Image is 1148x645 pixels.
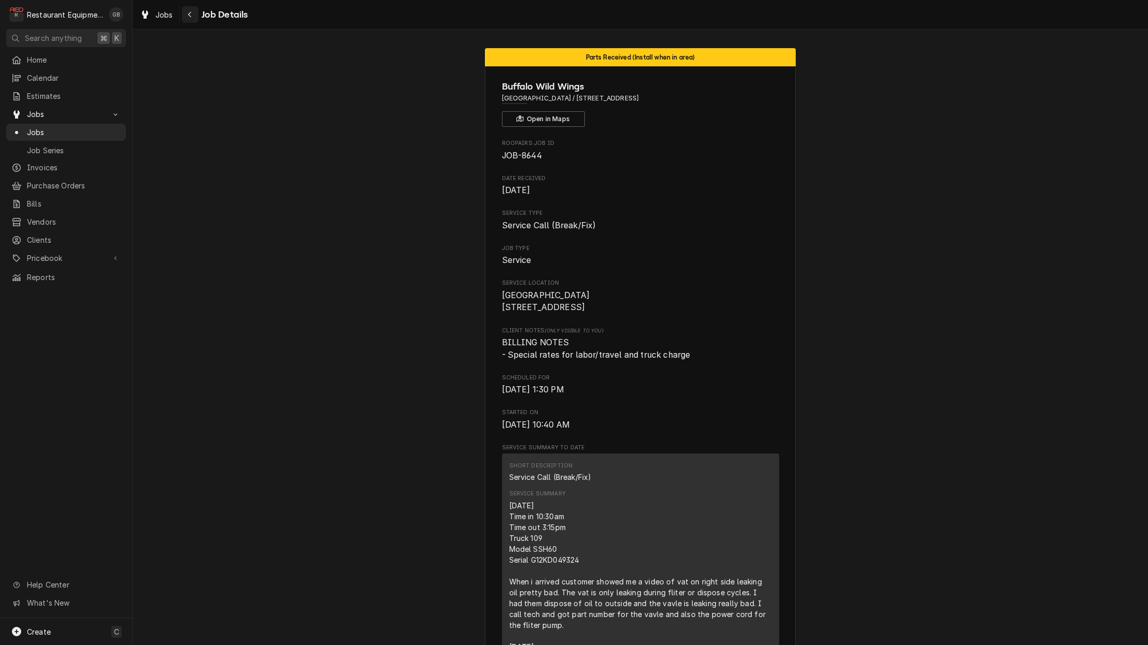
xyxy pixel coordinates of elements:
span: C [114,626,119,637]
a: Go to Jobs [6,106,126,123]
span: K [114,33,119,43]
div: Scheduled For [502,374,779,396]
span: [DATE] [502,185,530,195]
span: Started On [502,419,779,431]
div: GB [109,7,123,22]
div: Status [485,48,796,66]
span: Roopairs Job ID [502,150,779,162]
span: Calendar [27,72,121,83]
div: Roopairs Job ID [502,139,779,162]
span: Date Received [502,174,779,183]
a: Go to Help Center [6,576,126,593]
a: Clients [6,231,126,248]
div: Service Location [502,279,779,314]
span: Service [502,255,532,265]
span: Scheduled For [502,384,779,396]
span: (Only Visible to You) [544,328,603,333]
span: Vendors [27,216,121,227]
div: Gary Beaver's Avatar [109,7,123,22]
span: Service Location [502,289,779,314]
span: Service Call (Break/Fix) [502,221,596,230]
span: Client Notes [502,327,779,335]
a: Invoices [6,159,126,176]
span: Invoices [27,162,121,173]
a: Vendors [6,213,126,230]
div: Client Information [502,80,779,127]
span: Pricebook [27,253,105,263]
div: Service Type [502,209,779,231]
span: What's New [27,597,120,608]
button: Open in Maps [502,111,585,127]
div: Restaurant Equipment Diagnostics [27,9,103,20]
a: Job Series [6,142,126,159]
span: [GEOGRAPHIC_DATA] [STREET_ADDRESS] [502,290,590,313]
a: Purchase Orders [6,177,126,194]
span: Job Series [27,145,121,156]
span: Address [502,94,779,103]
span: [object Object] [502,336,779,361]
span: Service Type [502,219,779,232]
span: Estimates [27,91,121,101]
a: Bills [6,195,126,212]
span: Reports [27,272,121,283]
span: [DATE] 10:40 AM [502,420,570,430]
span: Clients [27,234,121,245]
span: Roopairs Job ID [502,139,779,148]
div: Restaurant Equipment Diagnostics's Avatar [9,7,24,22]
span: Service Summary To Date [502,444,779,452]
span: Jobs [155,9,173,20]
span: Service Type [502,209,779,217]
span: Jobs [27,109,105,120]
a: Go to What's New [6,594,126,611]
span: JOB-8644 [502,151,542,160]
button: Search anything⌘K [6,29,126,47]
span: Create [27,627,51,636]
button: Navigate back [182,6,198,23]
span: Parts Received (Install when in area) [586,54,695,61]
span: Job Details [198,8,248,22]
span: Search anything [25,33,82,43]
a: Go to Pricebook [6,250,126,267]
span: Job Type [502,244,779,253]
a: Reports [6,269,126,286]
a: Jobs [136,6,177,23]
span: Service Location [502,279,779,287]
div: [object Object] [502,327,779,361]
span: Purchase Orders [27,180,121,191]
a: Calendar [6,69,126,86]
div: Date Received [502,174,779,197]
span: Job Type [502,254,779,267]
span: Name [502,80,779,94]
a: Estimates [6,87,126,105]
div: R [9,7,24,22]
div: Started On [502,408,779,431]
div: Service Summary [509,490,566,498]
span: Jobs [27,127,121,138]
span: [DATE] 1:30 PM [502,385,564,394]
span: Bills [27,198,121,209]
span: Started On [502,408,779,417]
span: BILLING NOTES - Special rates for labor/travel and truck charge [502,338,691,360]
div: Service Call (Break/Fix) [509,472,592,482]
a: Home [6,51,126,68]
span: Home [27,54,121,65]
div: Job Type [502,244,779,267]
span: ⌘ [100,33,107,43]
div: Short Description [509,462,573,470]
span: Help Center [27,579,120,590]
span: Date Received [502,184,779,197]
span: Scheduled For [502,374,779,382]
a: Jobs [6,124,126,141]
